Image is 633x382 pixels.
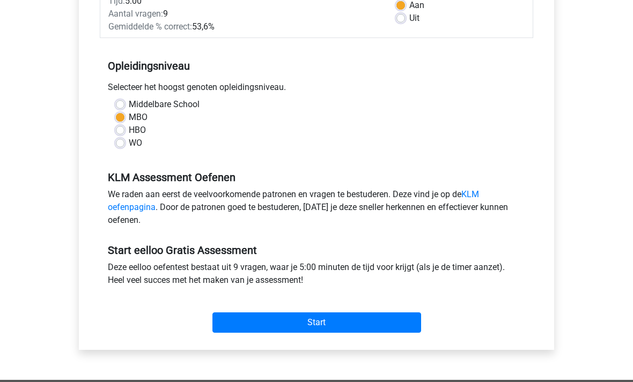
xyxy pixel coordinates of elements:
label: MBO [129,111,148,124]
div: 9 [100,8,388,21]
span: Gemiddelde % correct: [108,22,192,32]
h5: Opleidingsniveau [108,56,525,77]
label: Middelbare School [129,99,200,111]
div: Selecteer het hoogst genoten opleidingsniveau. [100,81,533,99]
label: HBO [129,124,146,137]
span: Aantal vragen: [108,9,163,19]
h5: Start eelloo Gratis Assessment [108,244,525,257]
div: Deze eelloo oefentest bestaat uit 9 vragen, waar je 5:00 minuten de tijd voor krijgt (als je de t... [100,261,533,291]
h5: KLM Assessment Oefenen [108,171,525,184]
div: 53,6% [100,21,388,34]
div: We raden aan eerst de veelvoorkomende patronen en vragen te bestuderen. Deze vind je op de . Door... [100,189,533,231]
label: WO [129,137,142,150]
input: Start [212,313,421,333]
label: Uit [409,12,419,25]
